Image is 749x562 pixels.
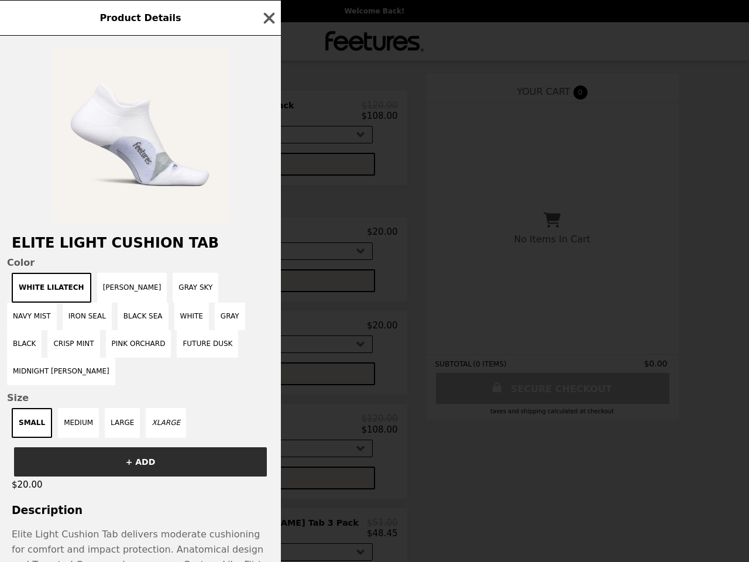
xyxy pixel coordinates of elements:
[63,303,112,330] button: Iron Seal
[7,303,57,330] button: Navy Mist
[7,257,274,268] span: Color
[7,392,274,403] span: Size
[12,408,52,438] button: SMALL
[47,330,99,358] button: Crisp Mint
[215,303,245,330] button: Gray
[105,408,140,438] button: LARGE
[14,447,267,477] button: + ADD
[53,47,228,223] img: White Lilatech / SMALL
[174,303,209,330] button: White
[173,273,218,303] button: Gray Sky
[12,273,91,303] button: White Lilatech
[118,303,169,330] button: Black Sea
[177,330,238,358] button: Future Dusk
[97,273,167,303] button: [PERSON_NAME]
[146,408,186,438] button: XLARGE
[7,358,115,385] button: Midnight [PERSON_NAME]
[106,330,171,358] button: Pink Orchard
[58,408,99,438] button: MEDIUM
[7,330,42,358] button: Black
[99,12,181,23] span: Product Details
